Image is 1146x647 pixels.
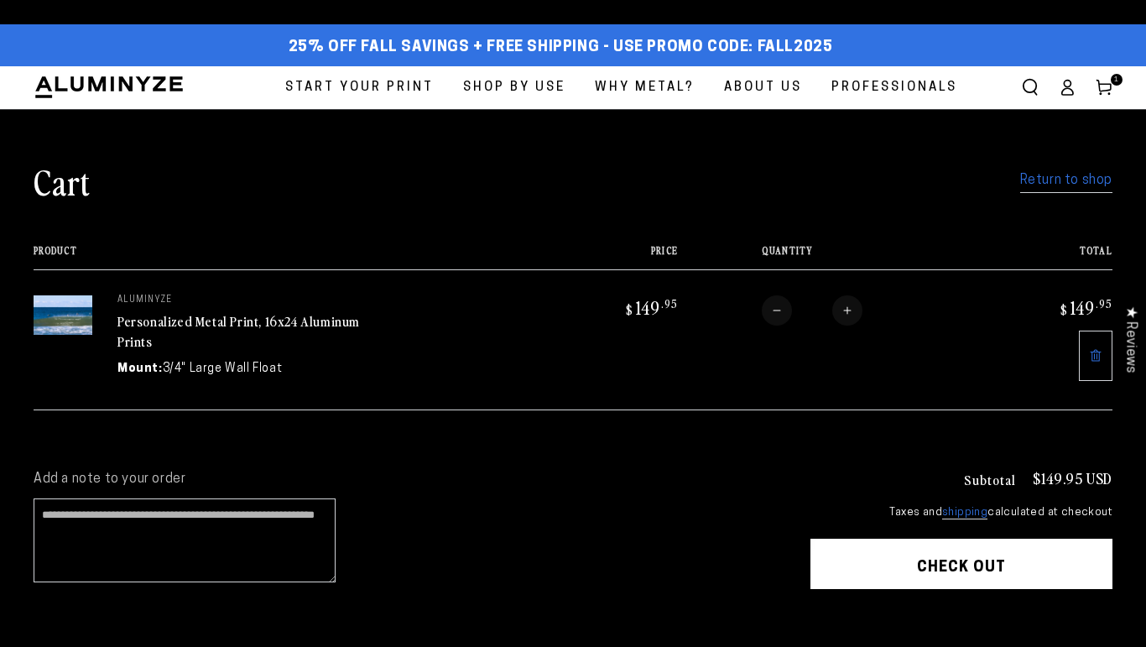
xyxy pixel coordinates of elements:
span: $ [626,301,633,318]
a: Start Your Print [273,66,446,109]
p: aluminyze [117,295,369,305]
th: Total [982,245,1112,269]
bdi: 149 [1058,295,1112,319]
a: shipping [942,507,987,519]
button: Check out [810,539,1112,589]
a: Shop By Use [451,66,578,109]
th: Quantity [678,245,982,269]
span: Why Metal? [595,76,695,99]
th: Product [34,245,547,269]
small: Taxes and calculated at checkout [810,504,1112,521]
a: About Us [711,66,815,109]
h1: Cart [34,159,91,203]
label: Add a note to your order [34,471,777,488]
summary: Search our site [1012,69,1049,106]
a: Personalized Metal Print, 16x24 Aluminum Prints [117,311,360,352]
dt: Mount: [117,360,163,378]
a: Return to shop [1020,169,1112,193]
input: Quantity for Personalized Metal Print, 16x24 Aluminum Prints [792,295,832,326]
span: 25% off FALL Savings + Free Shipping - Use Promo Code: FALL2025 [289,39,833,57]
th: Price [547,245,678,269]
dd: 3/4" Large Wall Float [163,360,283,378]
span: Professionals [831,76,957,99]
span: Start Your Print [285,76,434,99]
span: $ [1060,301,1068,318]
sup: .95 [1096,296,1112,310]
a: Remove 16"x24" Rectangle White Glossy Aluminyzed Photo [1079,331,1112,381]
div: Click to open Judge.me floating reviews tab [1114,293,1146,386]
sup: .95 [661,296,678,310]
span: About Us [724,76,802,99]
span: Shop By Use [463,76,565,99]
span: 1 [1114,74,1119,86]
img: Aluminyze [34,75,185,100]
bdi: 149 [623,295,678,319]
img: 16"x24" Rectangle White Glossy Aluminyzed Photo [34,295,92,335]
p: $149.95 USD [1033,471,1112,486]
a: Why Metal? [582,66,707,109]
a: Professionals [819,66,970,109]
h3: Subtotal [964,472,1016,486]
